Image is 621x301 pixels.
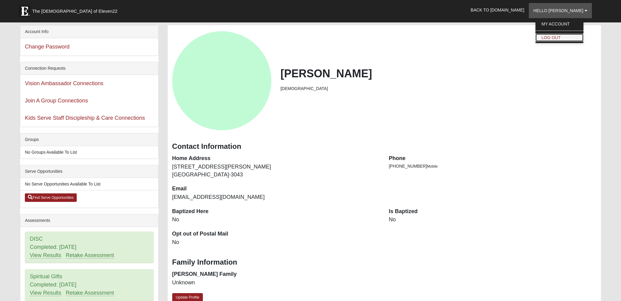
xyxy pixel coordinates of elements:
[172,142,596,151] h3: Contact Information
[172,258,596,267] h3: Family Information
[535,34,583,42] a: Log Out
[20,146,158,159] li: No Groups Available To List
[172,193,380,201] dd: [EMAIL_ADDRESS][DOMAIN_NAME]
[20,133,158,146] div: Groups
[25,98,88,104] a: Join A Group Connections
[172,185,380,193] dt: Email
[30,252,61,259] a: View Results
[20,25,158,38] div: Account Info
[172,208,380,216] dt: Baptized Here
[172,163,380,179] dd: [STREET_ADDRESS][PERSON_NAME] [GEOGRAPHIC_DATA]-3043
[20,178,158,190] li: No Serve Opportunities Available To List
[172,230,380,238] dt: Opt out of Postal Mail
[20,214,158,227] div: Assessments
[427,164,438,169] span: Mobile
[533,8,583,13] span: Hello [PERSON_NAME]
[20,62,158,75] div: Connection Requests
[389,163,596,169] li: [PHONE_NUMBER]
[535,20,583,28] a: My Account
[529,3,592,18] a: Hello [PERSON_NAME]
[30,290,61,296] a: View Results
[172,155,380,162] dt: Home Address
[18,5,31,17] img: Eleven22 logo
[25,193,77,202] a: Find Serve Opportunities
[280,85,596,92] li: [DEMOGRAPHIC_DATA]
[172,279,380,287] dd: Unknown
[280,67,596,80] h2: [PERSON_NAME]
[172,270,380,278] dt: [PERSON_NAME] Family
[466,2,529,18] a: Back to [DOMAIN_NAME]
[25,80,103,86] a: Vision Ambassador Connections
[25,115,145,121] a: Kids Serve Staff Discipleship & Care Connections
[389,155,596,162] dt: Phone
[66,252,114,259] a: Retake Assessment
[172,216,380,224] dd: No
[25,44,69,50] a: Change Password
[389,208,596,216] dt: Is Baptized
[15,2,137,17] a: The [DEMOGRAPHIC_DATA] of Eleven22
[66,290,114,296] a: Retake Assessment
[20,165,158,178] div: Serve Opportunities
[172,239,380,246] dd: No
[25,269,153,300] div: Spiritual Gifts Completed: [DATE]
[25,232,153,263] div: DISC Completed: [DATE]
[172,31,271,130] a: View Fullsize Photo
[32,8,117,14] span: The [DEMOGRAPHIC_DATA] of Eleven22
[389,216,596,224] dd: No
